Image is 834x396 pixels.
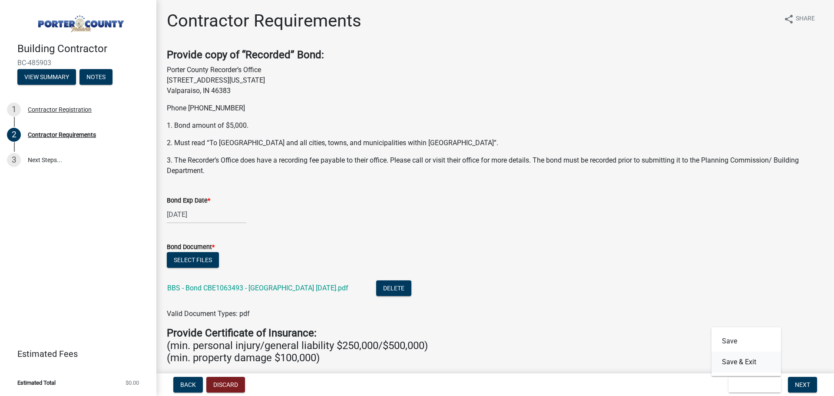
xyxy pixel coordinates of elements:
[167,65,824,96] p: Porter County Recorder’s Office [STREET_ADDRESS][US_STATE] Valparaiso, IN 46383
[167,252,219,268] button: Select files
[796,14,815,24] span: Share
[126,380,139,386] span: $0.00
[167,103,824,113] p: Phone [PHONE_NUMBER]
[728,377,781,393] button: Save & Exit
[28,106,92,113] div: Contractor Registration
[167,327,317,339] strong: Provide Certificate of Insurance:
[712,327,781,376] div: Save & Exit
[167,10,361,31] h1: Contractor Requirements
[784,14,794,24] i: share
[17,380,56,386] span: Estimated Total
[17,74,76,81] wm-modal-confirm: Summary
[167,309,250,318] span: Valid Document Types: pdf
[7,128,21,142] div: 2
[376,285,411,293] wm-modal-confirm: Delete Document
[167,284,348,292] a: BBS - Bond CBE1063493 - [GEOGRAPHIC_DATA] [DATE].pdf
[17,9,142,33] img: Porter County, Indiana
[167,155,824,176] p: 3. The Recorder’s Office does have a recording fee payable to their office. Please call or visit ...
[167,198,210,204] label: Bond Exp Date
[17,59,139,67] span: BC-485903
[777,10,822,27] button: shareShare
[180,381,196,388] span: Back
[173,377,203,393] button: Back
[735,381,769,388] span: Save & Exit
[79,74,113,81] wm-modal-confirm: Notes
[376,280,411,296] button: Delete
[167,244,215,250] label: Bond Document
[28,132,96,138] div: Contractor Requirements
[167,120,824,131] p: 1. Bond amount of $5,000.
[167,138,824,148] p: 2. Must read “To [GEOGRAPHIC_DATA] and all cities, towns, and municipalities within [GEOGRAPHIC_D...
[7,153,21,167] div: 3
[167,206,246,223] input: mm/dd/yyyy
[17,69,76,85] button: View Summary
[7,103,21,116] div: 1
[712,331,781,352] button: Save
[17,43,149,55] h4: Building Contractor
[788,377,817,393] button: Next
[167,327,824,364] h4: (min. personal injury/general liability $250,000/$500,000) (min. property damage $100,000)
[795,381,810,388] span: Next
[206,377,245,393] button: Discard
[712,352,781,373] button: Save & Exit
[79,69,113,85] button: Notes
[167,49,324,61] strong: Provide copy of “Recorded” Bond:
[7,345,142,363] a: Estimated Fees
